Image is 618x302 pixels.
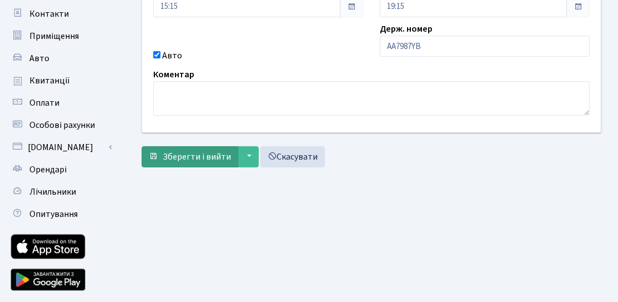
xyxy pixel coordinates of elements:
a: Контакти [6,3,117,25]
a: Лічильники [6,181,117,203]
a: Квитанції [6,70,117,92]
span: Особові рахунки [29,119,95,131]
a: [DOMAIN_NAME] [6,136,117,159]
a: Опитування [6,203,117,225]
label: Коментар [153,68,194,81]
a: Скасувати [260,146,325,167]
span: Квитанції [29,75,70,87]
a: Оплати [6,92,117,114]
a: Особові рахунки [6,114,117,136]
span: Зберегти і вийти [163,151,231,163]
input: AA0001AA [380,36,590,57]
span: Оплати [29,97,59,109]
span: Лічильники [29,186,76,198]
span: Авто [29,52,49,65]
span: Опитування [29,208,78,220]
span: Приміщення [29,30,79,42]
span: Контакти [29,8,69,20]
a: Авто [6,47,117,70]
button: Зберегти і вийти [142,146,238,167]
span: Орендарі [29,164,67,176]
a: Орендарі [6,159,117,181]
label: Авто [162,49,182,62]
label: Держ. номер [380,22,433,36]
a: Приміщення [6,25,117,47]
